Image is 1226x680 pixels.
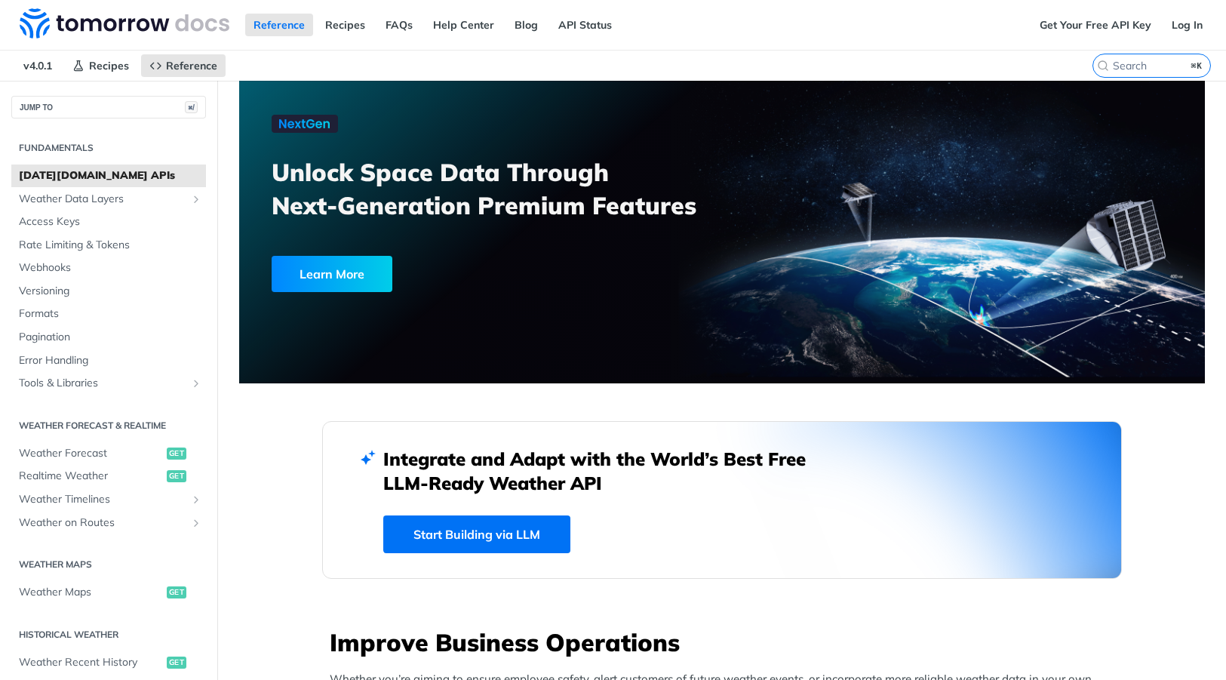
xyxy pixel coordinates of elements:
span: get [167,586,186,598]
span: Versioning [19,284,202,299]
a: Versioning [11,280,206,303]
div: Learn More [272,256,392,292]
a: FAQs [377,14,421,36]
a: Realtime Weatherget [11,465,206,488]
span: Tools & Libraries [19,376,186,391]
span: Reference [166,59,217,72]
span: ⌘/ [185,101,198,113]
span: Access Keys [19,214,202,229]
a: Weather Data LayersShow subpages for Weather Data Layers [11,188,206,211]
a: Get Your Free API Key [1031,14,1160,36]
h2: Integrate and Adapt with the World’s Best Free LLM-Ready Weather API [383,447,828,495]
a: Weather TimelinesShow subpages for Weather Timelines [11,488,206,511]
a: Recipes [317,14,373,36]
a: Weather on RoutesShow subpages for Weather on Routes [11,512,206,534]
span: Weather Maps [19,585,163,600]
a: Weather Forecastget [11,442,206,465]
span: get [167,470,186,482]
a: Error Handling [11,349,206,372]
span: Weather Data Layers [19,192,186,207]
h2: Weather Forecast & realtime [11,419,206,432]
h2: Fundamentals [11,141,206,155]
span: v4.0.1 [15,54,60,77]
a: Tools & LibrariesShow subpages for Tools & Libraries [11,372,206,395]
a: API Status [550,14,620,36]
button: JUMP TO⌘/ [11,96,206,118]
a: Pagination [11,326,206,349]
a: Start Building via LLM [383,515,570,553]
a: Log In [1163,14,1211,36]
h2: Historical Weather [11,628,206,642]
span: Weather on Routes [19,515,186,531]
img: NextGen [272,115,338,133]
button: Show subpages for Weather Timelines [190,494,202,506]
img: Tomorrow.io Weather API Docs [20,8,229,38]
button: Show subpages for Weather Data Layers [190,193,202,205]
a: Access Keys [11,211,206,233]
span: Formats [19,306,202,322]
a: Weather Recent Historyget [11,651,206,674]
a: Weather Mapsget [11,581,206,604]
a: Rate Limiting & Tokens [11,234,206,257]
span: [DATE][DOMAIN_NAME] APIs [19,168,202,183]
a: Formats [11,303,206,325]
span: Realtime Weather [19,469,163,484]
span: Error Handling [19,353,202,368]
a: Reference [141,54,226,77]
a: Learn More [272,256,645,292]
span: Recipes [89,59,129,72]
h3: Unlock Space Data Through Next-Generation Premium Features [272,155,739,222]
svg: Search [1097,60,1109,72]
button: Show subpages for Tools & Libraries [190,377,202,389]
kbd: ⌘K [1188,58,1206,73]
span: Weather Timelines [19,492,186,507]
a: Blog [506,14,546,36]
button: Show subpages for Weather on Routes [190,517,202,529]
span: Webhooks [19,260,202,275]
a: Reference [245,14,313,36]
a: Webhooks [11,257,206,279]
h2: Weather Maps [11,558,206,571]
a: [DATE][DOMAIN_NAME] APIs [11,165,206,187]
span: get [167,448,186,460]
a: Help Center [425,14,502,36]
span: Rate Limiting & Tokens [19,238,202,253]
a: Recipes [64,54,137,77]
span: get [167,657,186,669]
h3: Improve Business Operations [330,626,1122,659]
span: Weather Recent History [19,655,163,670]
span: Pagination [19,330,202,345]
span: Weather Forecast [19,446,163,461]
